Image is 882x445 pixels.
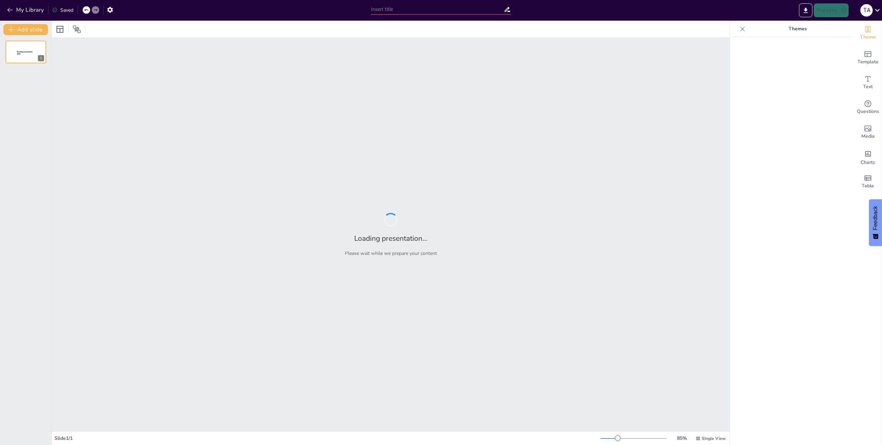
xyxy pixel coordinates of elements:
p: Themes [748,21,847,37]
span: Charts [861,159,875,166]
div: Sendsteps presentation editor1 [6,41,46,63]
span: Theme [860,33,876,41]
div: Layout [54,24,65,35]
span: Questions [857,108,879,115]
div: Saved [52,7,73,13]
div: Add a table [854,169,882,194]
button: Present [814,3,848,17]
span: Text [863,83,873,91]
span: Single View [702,436,726,441]
p: Please wait while we prepare your content [345,250,437,257]
h2: Loading presentation... [354,234,428,243]
div: 1 [38,55,44,61]
div: Slide 1 / 1 [54,435,601,442]
span: Position [73,25,81,33]
button: Export to PowerPoint [799,3,812,17]
button: My Library [5,4,47,15]
span: Table [862,182,874,190]
span: Feedback [872,206,879,230]
div: Add ready made slides [854,45,882,70]
div: Change the overall theme [854,21,882,45]
div: 85 % [674,435,690,442]
div: Get real-time input from your audience [854,95,882,120]
div: Add charts and graphs [854,145,882,169]
div: Add text boxes [854,70,882,95]
button: Feedback - Show survey [869,199,882,246]
span: Media [861,133,875,140]
div: T A [860,4,873,17]
button: Add slide [3,24,48,35]
input: Insert title [371,4,504,14]
span: Template [858,58,879,66]
button: T A [860,3,873,17]
button: Cannot delete last slide [36,43,44,51]
span: Sendsteps presentation editor [17,51,33,55]
button: Duplicate Slide [26,43,34,51]
div: Add images, graphics, shapes or video [854,120,882,145]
